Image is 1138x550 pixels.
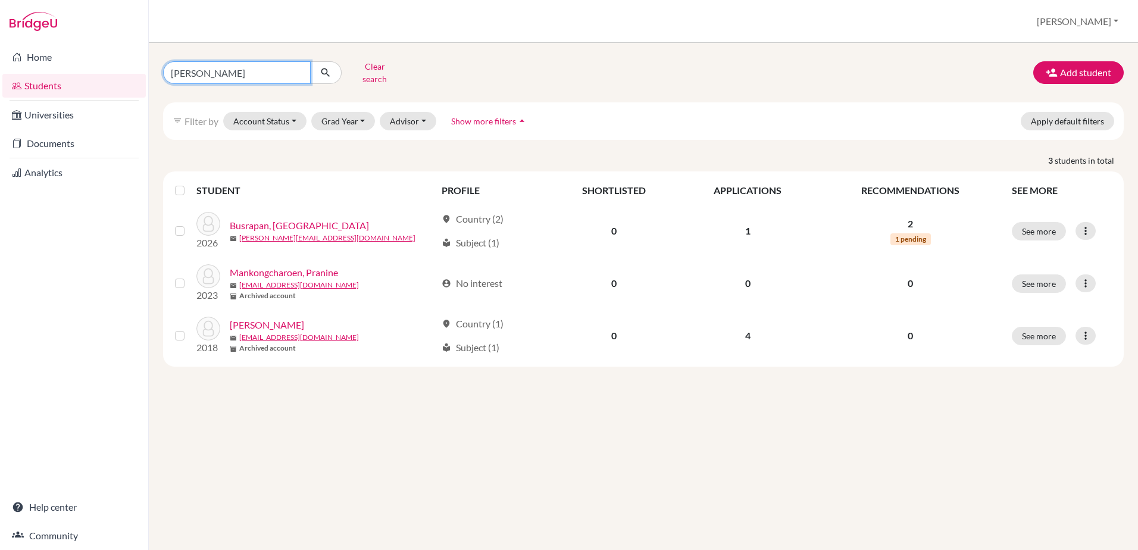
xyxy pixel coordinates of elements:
[442,317,504,331] div: Country (1)
[442,238,451,248] span: local_library
[230,265,338,280] a: Mankongcharoen, Pranine
[1031,10,1124,33] button: [PERSON_NAME]
[824,217,998,231] p: 2
[442,212,504,226] div: Country (2)
[10,12,57,31] img: Bridge-U
[380,112,436,130] button: Advisor
[223,112,307,130] button: Account Status
[1012,327,1066,345] button: See more
[824,276,998,290] p: 0
[549,310,679,362] td: 0
[1012,274,1066,293] button: See more
[441,112,538,130] button: Show more filtersarrow_drop_up
[1021,112,1114,130] button: Apply default filters
[2,495,146,519] a: Help center
[679,205,817,257] td: 1
[549,176,679,205] th: SHORTLISTED
[1048,154,1055,167] strong: 3
[549,205,679,257] td: 0
[196,236,220,250] p: 2026
[442,279,451,288] span: account_circle
[1033,61,1124,84] button: Add student
[239,343,296,354] b: Archived account
[230,335,237,342] span: mail
[1012,222,1066,240] button: See more
[442,343,451,352] span: local_library
[442,276,502,290] div: No interest
[442,214,451,224] span: location_on
[516,115,528,127] i: arrow_drop_up
[230,282,237,289] span: mail
[173,116,182,126] i: filter_list
[196,212,220,236] img: Busrapan, Pran
[230,293,237,300] span: inventory_2
[549,257,679,310] td: 0
[230,235,237,242] span: mail
[230,345,237,352] span: inventory_2
[342,57,408,88] button: Clear search
[185,115,218,127] span: Filter by
[196,340,220,355] p: 2018
[442,236,499,250] div: Subject (1)
[230,318,304,332] a: [PERSON_NAME]
[239,280,359,290] a: [EMAIL_ADDRESS][DOMAIN_NAME]
[163,61,311,84] input: Find student by name...
[451,116,516,126] span: Show more filters
[2,45,146,69] a: Home
[434,176,549,205] th: PROFILE
[442,319,451,329] span: location_on
[196,317,220,340] img: Patel, Pranav
[817,176,1005,205] th: RECOMMENDATIONS
[196,264,220,288] img: Mankongcharoen, Pranine
[1055,154,1124,167] span: students in total
[230,218,369,233] a: Busrapan, [GEOGRAPHIC_DATA]
[2,74,146,98] a: Students
[239,290,296,301] b: Archived account
[311,112,376,130] button: Grad Year
[196,288,220,302] p: 2023
[442,340,499,355] div: Subject (1)
[2,132,146,155] a: Documents
[679,176,817,205] th: APPLICATIONS
[239,332,359,343] a: [EMAIL_ADDRESS][DOMAIN_NAME]
[679,310,817,362] td: 4
[824,329,998,343] p: 0
[196,176,434,205] th: STUDENT
[2,161,146,185] a: Analytics
[1005,176,1119,205] th: SEE MORE
[890,233,931,245] span: 1 pending
[2,524,146,548] a: Community
[679,257,817,310] td: 0
[2,103,146,127] a: Universities
[239,233,415,243] a: [PERSON_NAME][EMAIL_ADDRESS][DOMAIN_NAME]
